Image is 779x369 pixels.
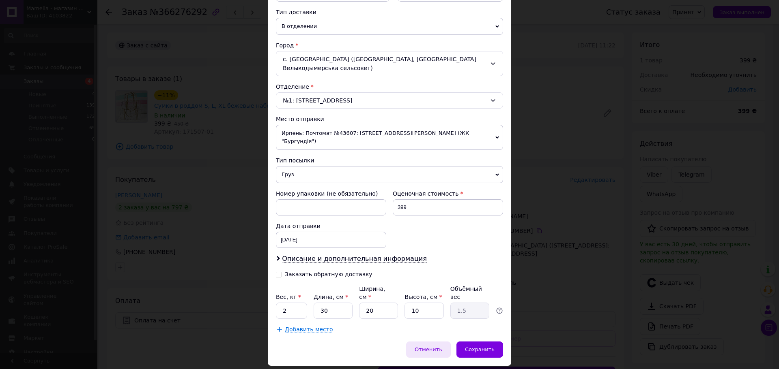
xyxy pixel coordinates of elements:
span: Описание и дополнительная информация [282,255,427,263]
span: Добавить место [285,326,333,333]
label: Вес, кг [276,294,301,300]
div: Заказать обратную доставку [285,271,372,278]
span: Ирпень: Почтомат №43607: [STREET_ADDRESS][PERSON_NAME] (ЖК "Бургундія") [276,125,503,150]
label: Высота, см [405,294,442,300]
span: В отделении [276,18,503,35]
div: Объёмный вес [450,285,489,301]
span: Тип посылки [276,157,314,164]
span: Сохранить [465,346,495,352]
div: Номер упаковки (не обязательно) [276,190,386,198]
div: Отделение [276,83,503,91]
div: Город [276,41,503,49]
div: с. [GEOGRAPHIC_DATA] ([GEOGRAPHIC_DATA], [GEOGRAPHIC_DATA] Велыкодымерська сельсовет) [276,51,503,76]
div: Дата отправки [276,222,386,230]
div: №1: [STREET_ADDRESS] [276,92,503,109]
span: Место отправки [276,116,324,122]
label: Ширина, см [359,286,385,300]
label: Длина, см [314,294,348,300]
div: Оценочная стоимость [393,190,503,198]
span: Отменить [415,346,442,352]
span: Тип доставки [276,9,316,15]
span: Груз [276,166,503,183]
